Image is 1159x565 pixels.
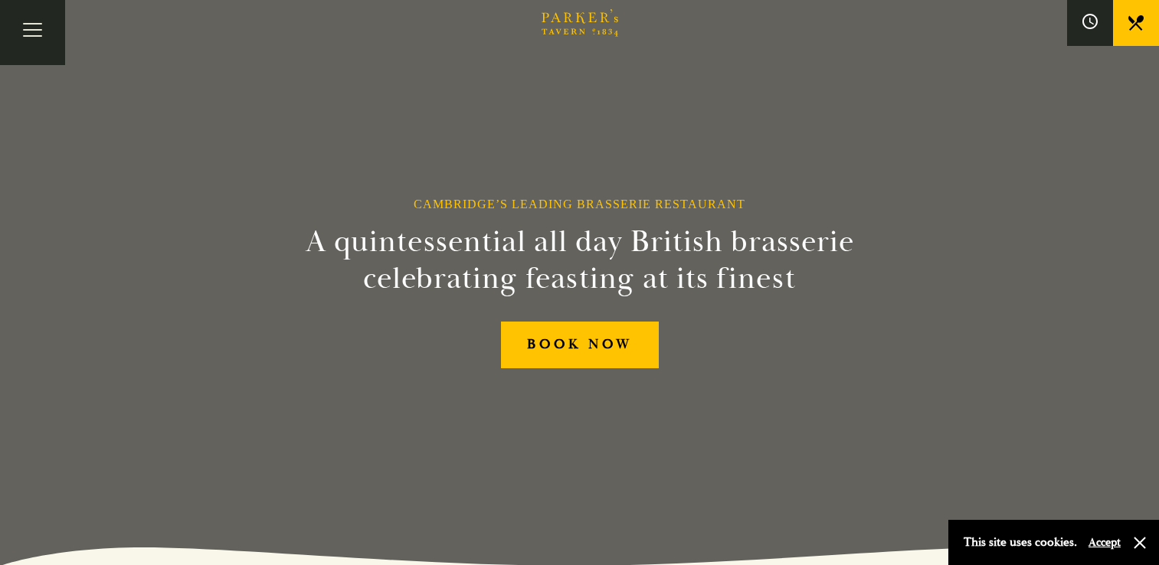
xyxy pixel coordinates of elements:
p: This site uses cookies. [964,531,1077,554]
button: Close and accept [1132,535,1148,550]
button: Accept [1089,535,1121,550]
h1: Cambridge’s Leading Brasserie Restaurant [414,197,745,211]
a: BOOK NOW [501,322,659,368]
h2: A quintessential all day British brasserie celebrating feasting at its finest [231,224,929,297]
